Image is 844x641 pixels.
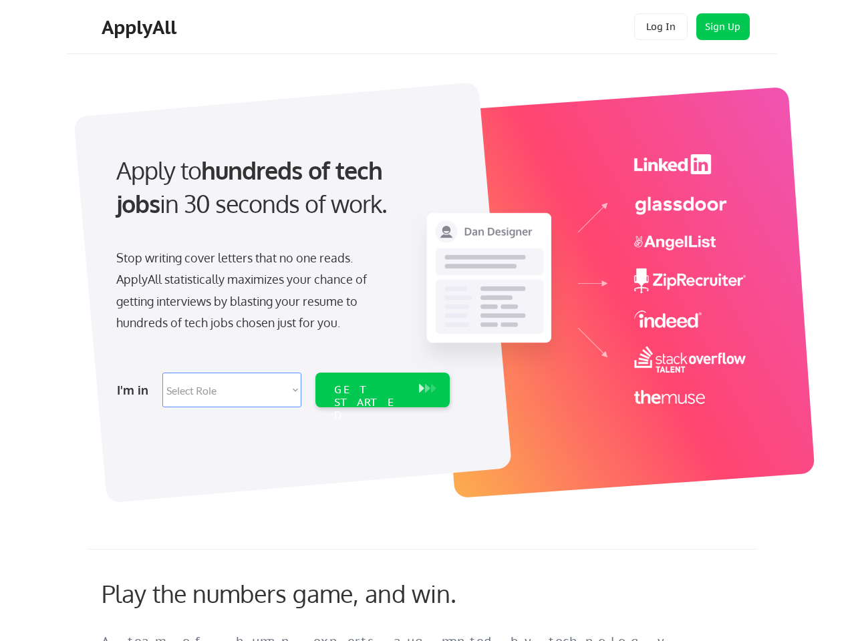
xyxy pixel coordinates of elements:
strong: hundreds of tech jobs [116,155,388,218]
div: I'm in [117,379,154,401]
div: ApplyAll [102,16,180,39]
div: Play the numbers game, and win. [102,579,516,608]
div: Stop writing cover letters that no one reads. ApplyAll statistically maximizes your chance of get... [116,247,391,334]
div: GET STARTED [334,383,406,422]
button: Log In [634,13,688,40]
button: Sign Up [696,13,750,40]
div: Apply to in 30 seconds of work. [116,154,444,221]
